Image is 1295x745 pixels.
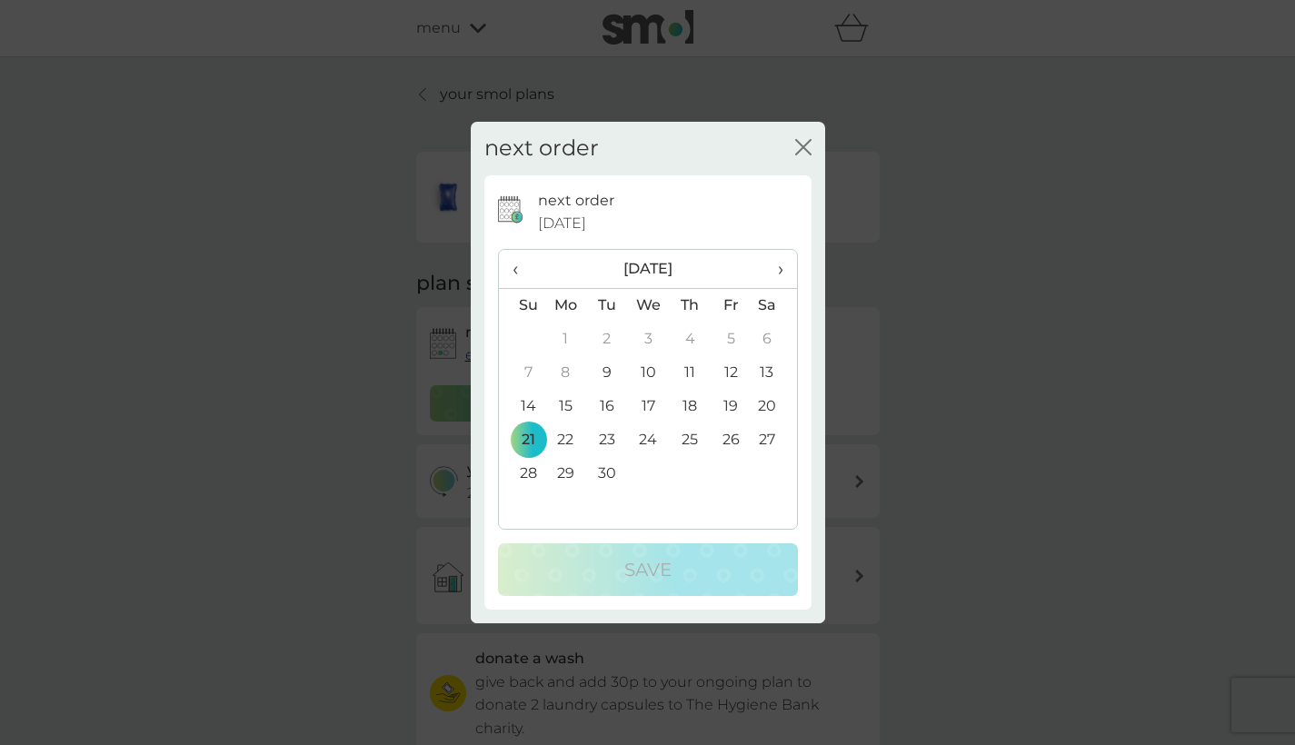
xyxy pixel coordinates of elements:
[711,323,752,356] td: 5
[545,457,587,491] td: 29
[751,323,796,356] td: 6
[751,288,796,323] th: Sa
[498,543,798,596] button: Save
[627,390,669,423] td: 17
[545,390,587,423] td: 15
[627,356,669,390] td: 10
[795,139,812,158] button: close
[711,390,752,423] td: 19
[538,189,614,213] p: next order
[669,423,710,457] td: 25
[545,323,587,356] td: 1
[513,250,532,288] span: ‹
[499,288,545,323] th: Su
[484,135,599,162] h2: next order
[499,390,545,423] td: 14
[669,390,710,423] td: 18
[586,390,627,423] td: 16
[711,288,752,323] th: Fr
[499,423,545,457] td: 21
[499,457,545,491] td: 28
[545,250,752,289] th: [DATE]
[545,423,587,457] td: 22
[669,288,710,323] th: Th
[586,457,627,491] td: 30
[669,323,710,356] td: 4
[545,356,587,390] td: 8
[624,555,672,584] p: Save
[586,288,627,323] th: Tu
[627,323,669,356] td: 3
[711,423,752,457] td: 26
[545,288,587,323] th: Mo
[711,356,752,390] td: 12
[586,356,627,390] td: 9
[586,323,627,356] td: 2
[499,356,545,390] td: 7
[538,212,586,235] span: [DATE]
[764,250,782,288] span: ›
[627,288,669,323] th: We
[669,356,710,390] td: 11
[751,390,796,423] td: 20
[751,356,796,390] td: 13
[627,423,669,457] td: 24
[751,423,796,457] td: 27
[586,423,627,457] td: 23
